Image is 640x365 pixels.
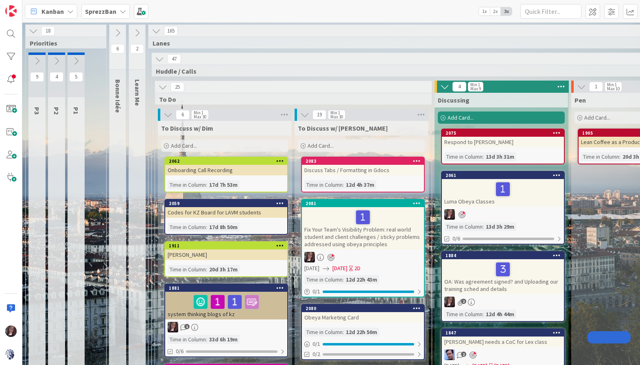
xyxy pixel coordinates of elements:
span: 25 [170,82,184,92]
img: TD [5,326,17,337]
span: 1 [184,324,190,329]
div: 1881 [169,285,287,291]
span: Add Card... [584,114,610,121]
div: 2081 [306,201,424,206]
span: P1 [72,107,80,114]
img: TD [444,209,455,220]
span: 1x [479,7,490,15]
div: system thinking blogs of kz [165,292,287,319]
div: 12d 4h 37m [344,180,376,189]
span: 2 [130,44,144,54]
div: 2062Onboarding Call Recording [165,157,287,175]
div: Discuss Tabs / Formatting in Gdocs [302,165,424,175]
span: 5 [69,72,83,82]
span: 4 [50,72,63,82]
span: Pen [574,96,586,104]
span: : [206,180,207,189]
div: 12d 22h 43m [344,275,379,284]
img: TD [168,322,178,332]
span: : [206,265,207,274]
div: Min 1 [607,83,617,87]
div: 1847 [442,329,564,337]
div: 1884 [446,253,564,258]
span: : [619,152,620,161]
div: TD [165,322,287,332]
div: 1911[PERSON_NAME] [165,242,287,260]
span: : [206,335,207,344]
div: 2080 [306,306,424,311]
div: 2061Luma Obeya Classes [442,172,564,207]
div: 2075 [442,129,564,137]
div: Codes for KZ Board for LAVM students [165,207,287,218]
div: 20d 3h 17m [207,265,240,274]
div: Max 30 [194,115,206,119]
div: TD [442,297,564,307]
div: Time in Column [168,180,206,189]
div: 2061 [446,173,564,178]
span: Kanban [42,7,64,16]
div: OA: Was agreement signed? and Uploading our training sched and details [442,259,564,294]
div: 12d 4h 44m [484,310,516,319]
div: 2080Obeya Marketing Card [302,305,424,323]
div: 33d 6h 19m [207,335,240,344]
div: Max 9 [470,87,481,91]
div: 17d 8h 50m [207,223,240,232]
div: Min 1 [330,111,340,115]
div: 1911 [165,242,287,249]
div: TD [442,209,564,220]
span: 4 [452,82,466,92]
div: 2062 [169,158,287,164]
span: Add Card... [308,142,334,149]
span: To Discuss w/ Jim [298,124,388,132]
span: 2 [461,352,466,357]
span: Discussing [438,96,470,104]
span: : [483,222,484,231]
span: Bonne Idée [114,79,122,113]
div: 1881 [165,284,287,292]
span: 0/6 [452,234,460,243]
span: 0/6 [176,347,183,356]
span: [DATE] [304,264,319,273]
div: 2083 [306,158,424,164]
div: 0/1 [302,339,424,349]
img: JB [444,350,455,360]
span: : [343,275,344,284]
div: Time in Column [168,335,206,344]
span: 6 [111,44,125,54]
div: 13d 3h 31m [484,152,516,161]
span: Add Card... [171,142,197,149]
span: 9 [30,72,44,82]
span: 0/2 [312,350,320,358]
div: 2081 [302,200,424,207]
div: JB [442,350,564,360]
div: 2059 [169,201,287,206]
span: 47 [167,54,181,64]
div: Time in Column [304,180,343,189]
div: Max 10 [607,87,620,91]
div: 2083 [302,157,424,165]
div: TD [302,252,424,262]
div: 12d 22h 50m [344,328,379,337]
div: Respond to [PERSON_NAME] [442,137,564,147]
span: 6 [176,110,190,120]
div: 2080 [302,305,424,312]
div: Time in Column [168,223,206,232]
div: 1847[PERSON_NAME] needs a CoC for Lex class [442,329,564,347]
span: Add Card... [448,114,474,121]
span: 0 / 1 [312,340,320,348]
div: Obeya Marketing Card [302,312,424,323]
div: [PERSON_NAME] needs a CoC for Lex class [442,337,564,347]
b: SprezzBan [85,7,116,15]
span: : [343,328,344,337]
span: P3 [33,107,41,114]
span: 3x [501,7,512,15]
div: Time in Column [444,310,483,319]
div: 1881system thinking blogs of kz [165,284,287,319]
span: Learn Me [133,79,142,106]
div: Time in Column [444,222,483,231]
div: 1911 [169,243,287,249]
span: : [343,180,344,189]
span: To Do [159,95,422,103]
div: 2075Respond to [PERSON_NAME] [442,129,564,147]
div: 2061 [442,172,564,179]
